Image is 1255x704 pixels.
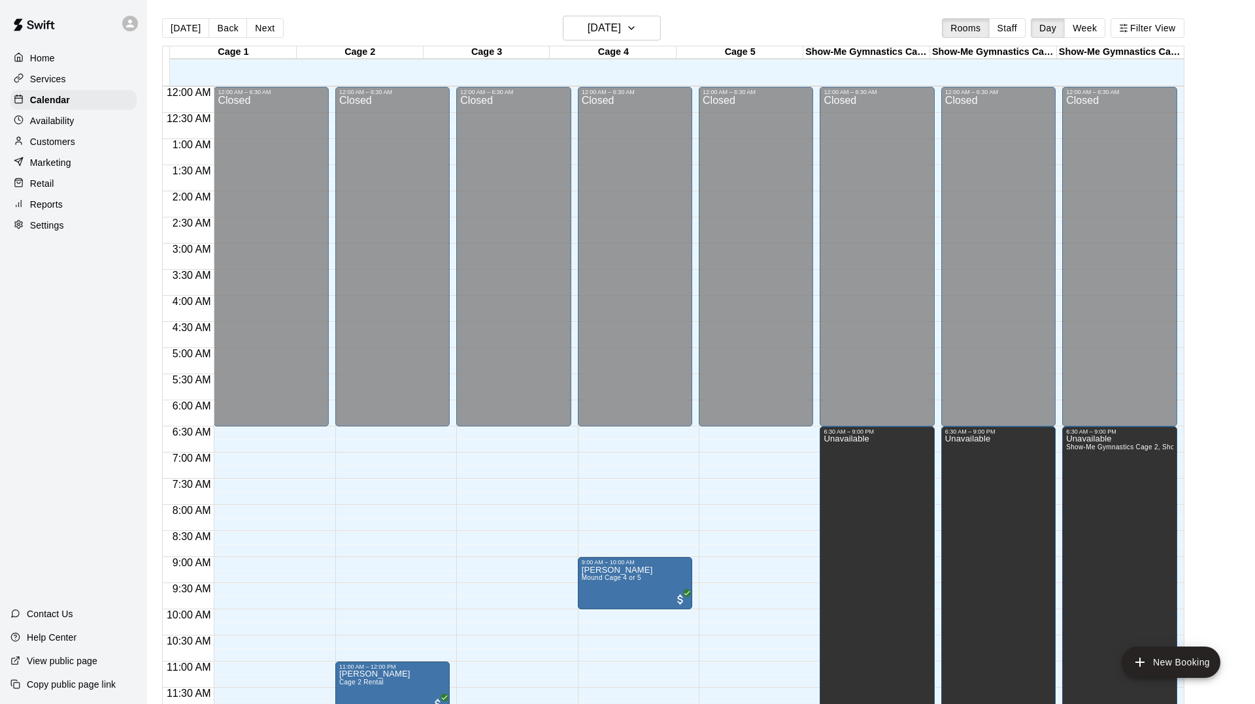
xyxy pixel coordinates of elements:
[297,46,424,59] div: Cage 2
[582,574,641,581] span: Mound Cage 4 or 5
[578,557,692,609] div: 9:00 AM – 10:00 AM: Jason Windsor
[339,664,446,670] div: 11:00 AM – 12:00 PM
[703,95,809,431] div: Closed
[30,72,66,86] p: Services
[10,216,137,235] a: Settings
[169,374,214,385] span: 5:30 AM
[169,270,214,281] span: 3:30 AM
[424,46,550,59] div: Cage 3
[27,607,73,620] p: Contact Us
[945,95,1052,431] div: Closed
[824,428,930,435] div: 6:30 AM – 9:00 PM
[941,87,1056,426] div: 12:00 AM – 6:30 AM: Closed
[1111,18,1184,38] button: Filter View
[1066,95,1173,431] div: Closed
[30,135,75,148] p: Customers
[163,635,214,647] span: 10:30 AM
[30,52,55,65] p: Home
[30,114,75,127] p: Availability
[10,153,137,172] a: Marketing
[1066,89,1173,95] div: 12:00 AM – 6:30 AM
[582,95,688,431] div: Closed
[169,453,214,464] span: 7:00 AM
[169,583,214,594] span: 9:30 AM
[582,559,688,566] div: 9:00 AM – 10:00 AM
[163,688,214,699] span: 11:30 AM
[169,139,214,150] span: 1:00 AM
[30,93,70,106] p: Calendar
[218,95,324,431] div: Closed
[1062,87,1177,426] div: 12:00 AM – 6:30 AM: Closed
[169,531,214,542] span: 8:30 AM
[169,296,214,307] span: 4:00 AM
[169,244,214,255] span: 3:00 AM
[163,87,214,98] span: 12:00 AM
[578,87,692,426] div: 12:00 AM – 6:30 AM: Closed
[945,89,1052,95] div: 12:00 AM – 6:30 AM
[10,111,137,131] a: Availability
[588,19,621,37] h6: [DATE]
[209,18,247,38] button: Back
[339,89,446,95] div: 12:00 AM – 6:30 AM
[989,18,1026,38] button: Staff
[10,174,137,193] a: Retail
[339,95,446,431] div: Closed
[169,505,214,516] span: 8:00 AM
[563,16,661,40] button: [DATE]
[10,90,137,110] a: Calendar
[162,18,209,38] button: [DATE]
[218,89,324,95] div: 12:00 AM – 6:30 AM
[169,191,214,202] span: 2:00 AM
[460,89,567,95] div: 12:00 AM – 6:30 AM
[824,95,930,431] div: Closed
[169,479,214,490] span: 7:30 AM
[169,165,214,176] span: 1:30 AM
[10,69,137,89] a: Services
[1066,428,1173,435] div: 6:30 AM – 9:00 PM
[820,87,934,426] div: 12:00 AM – 6:30 AM: Closed
[27,631,76,644] p: Help Center
[27,678,116,691] p: Copy public page link
[460,95,567,431] div: Closed
[214,87,328,426] div: 12:00 AM – 6:30 AM: Closed
[677,46,803,59] div: Cage 5
[169,322,214,333] span: 4:30 AM
[246,18,283,38] button: Next
[803,46,930,59] div: Show-Me Gymnastics Cage 1
[1031,18,1065,38] button: Day
[550,46,677,59] div: Cage 4
[339,679,384,686] span: Cage 2 Rental
[10,195,137,214] a: Reports
[27,654,97,667] p: View public page
[169,217,214,229] span: 2:30 AM
[456,87,571,426] div: 12:00 AM – 6:30 AM: Closed
[30,219,64,232] p: Settings
[1064,18,1105,38] button: Week
[169,557,214,568] span: 9:00 AM
[163,662,214,673] span: 11:00 AM
[30,177,54,190] p: Retail
[30,198,63,211] p: Reports
[169,400,214,411] span: 6:00 AM
[1066,443,1254,451] span: Show-Me Gymnastics Cage 2, Show-Me Gymnastics Cage 3
[703,89,809,95] div: 12:00 AM – 6:30 AM
[674,593,687,606] span: All customers have paid
[10,48,137,68] a: Home
[163,609,214,620] span: 10:00 AM
[1057,46,1184,59] div: Show-Me Gymnastics Cage 3
[169,348,214,359] span: 5:00 AM
[824,89,930,95] div: 12:00 AM – 6:30 AM
[163,113,214,124] span: 12:30 AM
[945,428,1052,435] div: 6:30 AM – 9:00 PM
[10,132,137,152] a: Customers
[169,426,214,438] span: 6:30 AM
[699,87,813,426] div: 12:00 AM – 6:30 AM: Closed
[582,89,688,95] div: 12:00 AM – 6:30 AM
